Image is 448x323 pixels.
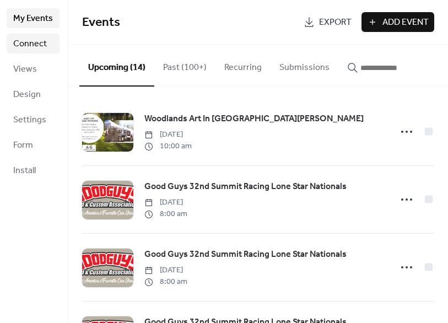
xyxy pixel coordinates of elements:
[144,197,187,208] span: [DATE]
[382,16,429,29] span: Add Event
[7,8,60,28] a: My Events
[7,110,60,130] a: Settings
[79,45,154,87] button: Upcoming (14)
[144,247,347,262] a: Good Guys 32nd Summit Racing Lone Star Nationals
[271,45,338,85] button: Submissions
[144,265,187,276] span: [DATE]
[13,37,47,51] span: Connect
[13,139,33,152] span: Form
[13,12,53,25] span: My Events
[144,248,347,261] span: Good Guys 32nd Summit Racing Lone Star Nationals
[7,135,60,155] a: Form
[144,276,187,288] span: 8:00 am
[7,160,60,180] a: Install
[361,12,434,32] button: Add Event
[13,88,41,101] span: Design
[13,63,37,76] span: Views
[319,16,352,29] span: Export
[144,141,192,152] span: 10:00 am
[298,12,357,32] a: Export
[144,112,364,126] span: Woodlands Art In [GEOGRAPHIC_DATA][PERSON_NAME]
[144,112,364,126] a: Woodlands Art In [GEOGRAPHIC_DATA][PERSON_NAME]
[7,34,60,53] a: Connect
[144,208,187,220] span: 8:00 am
[154,45,215,85] button: Past (100+)
[13,164,36,177] span: Install
[144,180,347,194] a: Good Guys 32nd Summit Racing Lone Star Nationals
[7,84,60,104] a: Design
[144,129,192,141] span: [DATE]
[7,59,60,79] a: Views
[215,45,271,85] button: Recurring
[13,114,46,127] span: Settings
[82,10,120,35] span: Events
